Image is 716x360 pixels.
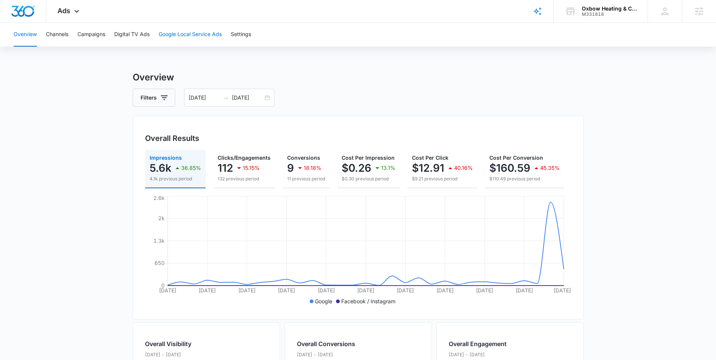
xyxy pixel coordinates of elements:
p: $110.49 previous period [489,175,560,182]
h2: Overall Conversions [297,339,355,348]
tspan: [DATE] [357,287,374,293]
tspan: 2k [158,215,165,221]
tspan: [DATE] [159,287,176,293]
p: 13.1% [381,165,395,171]
p: 11 previous period [287,175,325,182]
button: Settings [231,23,251,47]
p: 18.18% [304,165,321,171]
p: Google [315,297,332,305]
p: $160.59 [489,162,530,174]
span: to [223,95,229,101]
p: 132 previous period [218,175,271,182]
input: End date [232,94,263,102]
p: $9.21 previous period [412,175,473,182]
tspan: [DATE] [476,287,493,293]
button: Channels [46,23,68,47]
p: 9 [287,162,294,174]
span: swap-right [223,95,229,101]
tspan: [DATE] [238,287,255,293]
button: Digital TV Ads [114,23,150,47]
p: $12.91 [412,162,444,174]
tspan: [DATE] [436,287,453,293]
button: Overview [14,23,37,47]
span: Clicks/Engagements [218,154,271,161]
tspan: [DATE] [198,287,216,293]
p: [DATE] - [DATE] [145,351,205,358]
p: 112 [218,162,233,174]
p: [DATE] - [DATE] [297,351,355,358]
tspan: [DATE] [317,287,335,293]
tspan: [DATE] [278,287,295,293]
button: Google Local Service Ads [159,23,222,47]
div: account id [582,12,637,17]
h2: Overall Engagement [449,339,507,348]
span: Impressions [150,154,182,161]
h2: Overall Visibility [145,339,205,348]
span: Cost Per Conversion [489,154,543,161]
button: Filters [133,89,175,107]
h3: Overall Results [145,133,199,144]
tspan: 2.6k [153,195,165,201]
tspan: [DATE] [515,287,533,293]
tspan: 1.3k [153,237,165,244]
tspan: 0 [161,282,165,289]
p: 4.1k previous period [150,175,201,182]
button: Campaigns [77,23,105,47]
span: Cost Per Click [412,154,448,161]
span: Ads [58,7,70,15]
p: $0.30 previous period [342,175,395,182]
h3: Overview [133,71,584,84]
tspan: [DATE] [397,287,414,293]
p: 5.6k [150,162,171,174]
p: 36.85% [181,165,201,171]
tspan: 650 [154,260,165,266]
p: [DATE] - [DATE] [449,351,507,358]
p: 40.16% [454,165,473,171]
p: $0.26 [342,162,371,174]
p: 15.15% [243,165,260,171]
input: Start date [189,94,220,102]
p: Facebook / Instagram [341,297,395,305]
tspan: [DATE] [553,287,571,293]
p: 45.35% [540,165,560,171]
span: Cost Per Impression [342,154,395,161]
div: account name [582,6,637,12]
span: Conversions [287,154,320,161]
